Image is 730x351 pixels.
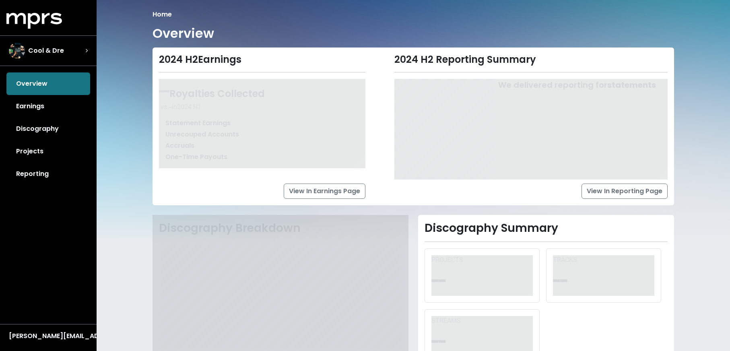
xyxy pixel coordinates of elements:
[6,95,90,118] a: Earnings
[6,331,90,341] button: [PERSON_NAME][EMAIL_ADDRESS][DOMAIN_NAME]
[153,26,214,41] h1: Overview
[394,54,668,66] div: 2024 H2 Reporting Summary
[6,163,90,185] a: Reporting
[425,221,668,235] h2: Discography Summary
[153,10,674,19] nav: breadcrumb
[284,184,365,199] a: View In Earnings Page
[9,43,25,59] img: The selected account / producer
[6,16,62,25] a: mprs logo
[6,118,90,140] a: Discography
[159,54,365,66] div: 2024 H2 Earnings
[6,140,90,163] a: Projects
[582,184,668,199] a: View In Reporting Page
[153,10,172,19] li: Home
[9,331,88,341] div: [PERSON_NAME][EMAIL_ADDRESS][DOMAIN_NAME]
[28,46,64,56] span: Cool & Dre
